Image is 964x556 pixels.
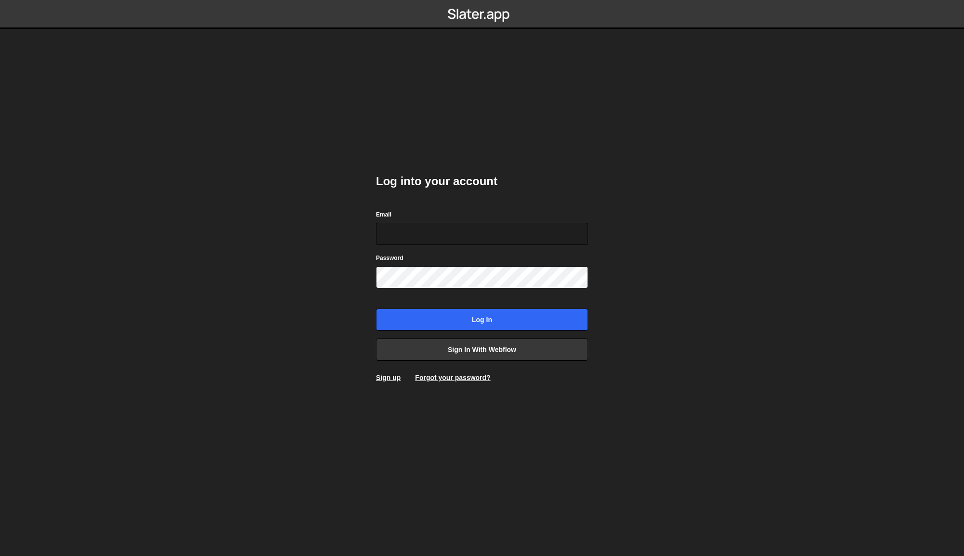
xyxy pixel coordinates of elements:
[376,374,401,381] a: Sign up
[415,374,490,381] a: Forgot your password?
[376,339,588,361] a: Sign in with Webflow
[376,210,391,219] label: Email
[376,174,588,189] h2: Log into your account
[376,253,403,263] label: Password
[376,309,588,331] input: Log in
